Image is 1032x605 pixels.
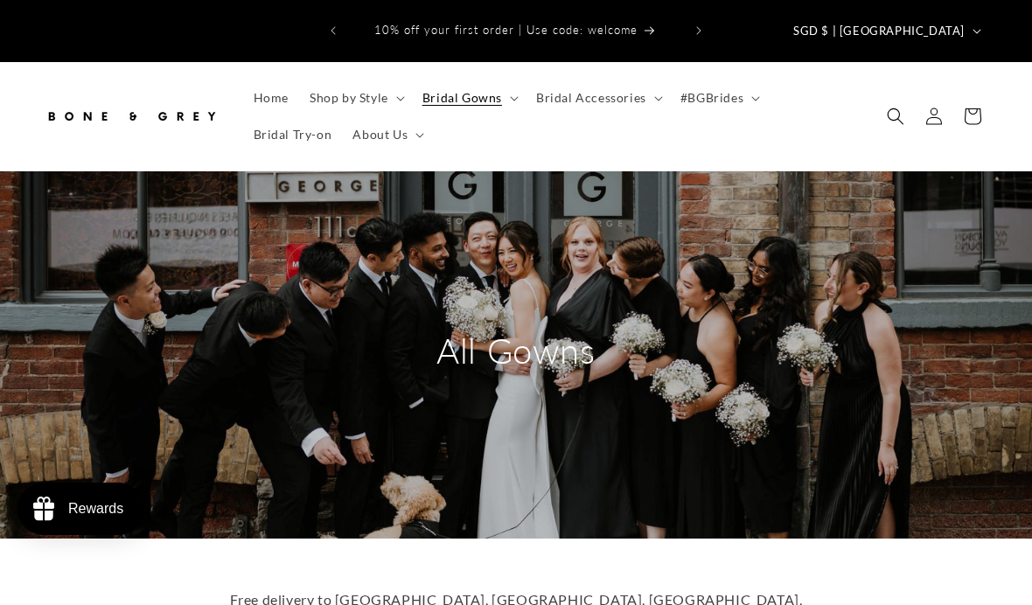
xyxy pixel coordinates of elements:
a: Bridal Try-on [243,116,343,153]
summary: Shop by Style [299,80,412,116]
button: Previous announcement [314,14,352,47]
summary: Bridal Gowns [412,80,526,116]
span: About Us [352,127,408,143]
span: #BGBrides [680,90,743,106]
a: Bone and Grey Bridal [38,90,226,142]
img: Bone and Grey Bridal [44,97,219,136]
span: SGD $ | [GEOGRAPHIC_DATA] [793,23,965,40]
summary: Search [876,97,915,136]
span: Bridal Accessories [536,90,646,106]
button: SGD $ | [GEOGRAPHIC_DATA] [783,14,988,47]
span: Bridal Gowns [422,90,502,106]
a: Home [243,80,299,116]
div: Rewards [68,501,123,517]
h2: All Gowns [350,328,682,373]
summary: #BGBrides [670,80,767,116]
span: Shop by Style [310,90,388,106]
summary: Bridal Accessories [526,80,670,116]
span: Home [254,90,289,106]
span: Bridal Try-on [254,127,332,143]
span: 10% off your first order | Use code: welcome [374,23,638,37]
button: Next announcement [680,14,718,47]
summary: About Us [342,116,431,153]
